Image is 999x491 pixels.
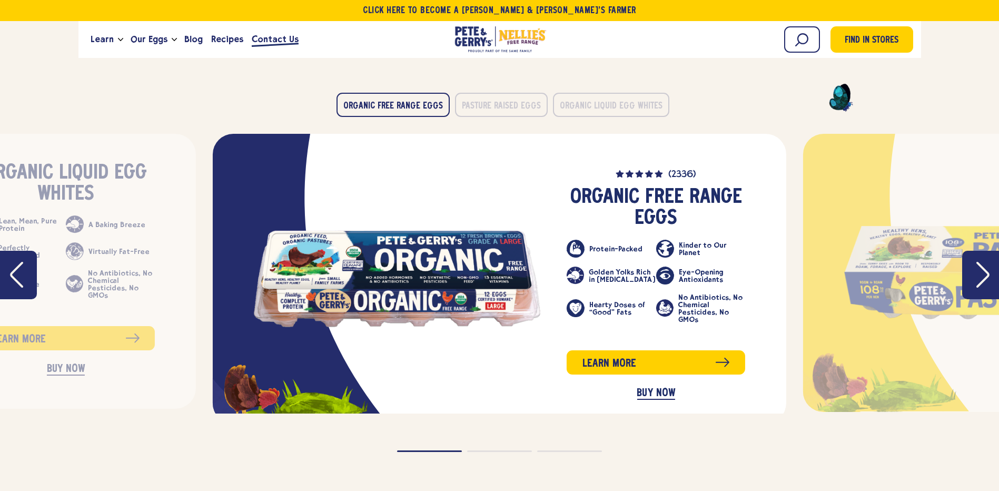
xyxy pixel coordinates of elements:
[668,170,696,180] span: (2336)
[455,93,548,117] button: Pasture Raised Eggs
[567,168,745,180] a: (2336)
[567,350,745,375] a: Learn more
[962,251,999,299] button: Next
[656,240,745,258] li: Kinder to Our Planet
[207,25,248,54] a: Recipes
[337,93,450,117] button: Organic Free Range Eggs
[211,33,243,46] span: Recipes
[784,26,820,53] input: Search
[118,38,123,42] button: Open the dropdown menu for Learn
[172,38,177,42] button: Open the dropdown menu for Our Eggs
[553,93,669,117] button: Organic Liquid Egg Whites
[830,26,913,53] a: Find in Stores
[248,25,303,54] a: Contact Us
[180,25,207,54] a: Blog
[567,240,656,258] li: Protein-Packed
[567,293,656,323] li: Hearty Doses of “Good” Fats
[126,25,172,54] a: Our Eggs
[845,34,898,48] span: Find in Stores
[252,33,299,46] span: Contact Us
[47,364,85,376] a: BUY NOW
[66,269,155,299] li: No Antibiotics, No Chemical Pesticides, No GMOs
[184,33,203,46] span: Blog
[91,33,114,46] span: Learn
[66,242,155,260] li: Virtually Fat-Free
[656,267,745,284] li: Eye-Opening Antioxidants
[582,356,636,372] span: Learn more
[537,450,602,452] button: Page dot 3
[397,450,462,452] button: Page dot 1
[637,388,675,400] a: BUY NOW
[567,187,745,229] h3: Organic Free Range Eggs
[567,267,656,284] li: Golden Yolks Rich in [MEDICAL_DATA]
[86,25,118,54] a: Learn
[656,293,745,323] li: No Antibiotics, No Chemical Pesticides, No GMOs
[66,215,155,233] li: A Baking Breeze
[131,33,167,46] span: Our Eggs
[467,450,532,452] button: Page dot 2
[213,134,786,423] div: slide 1 of 3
